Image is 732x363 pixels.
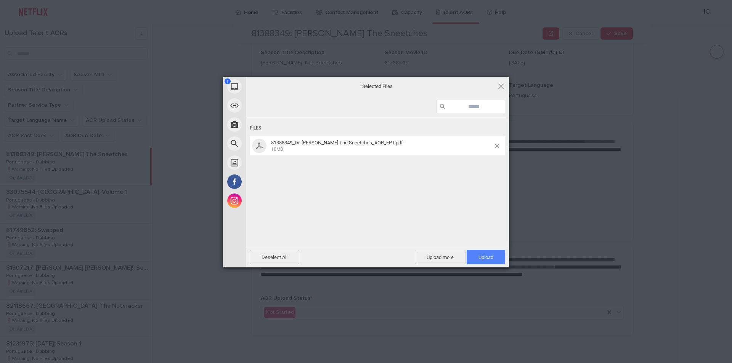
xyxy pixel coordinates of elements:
div: Take Photo [223,115,315,134]
div: Unsplash [223,153,315,172]
span: Selected Files [301,83,454,90]
span: 81388349_Dr. Seuss's The Sneetches_AOR_EPT.pdf [269,140,495,152]
div: Instagram [223,191,315,210]
span: Upload more [415,250,466,264]
div: Facebook [223,172,315,191]
span: 81388349_Dr. [PERSON_NAME] The Sneetches_AOR_EPT.pdf [271,140,403,146]
span: Upload [467,250,505,264]
span: Deselect All [250,250,299,264]
span: Click here or hit ESC to close picker [497,82,505,90]
div: My Device [223,77,315,96]
div: Files [250,121,505,135]
span: 10MB [271,147,283,152]
div: Web Search [223,134,315,153]
span: Upload [478,254,493,260]
span: 1 [225,78,231,84]
div: Link (URL) [223,96,315,115]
